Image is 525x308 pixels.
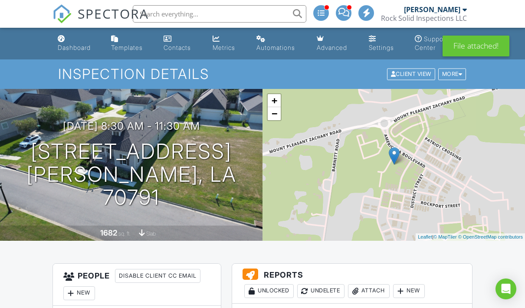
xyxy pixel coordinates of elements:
[348,284,390,298] div: Attach
[297,284,345,298] div: Undelete
[232,264,472,304] h3: Reports
[63,120,200,132] h3: [DATE] 8:30 am - 11:30 am
[253,31,307,56] a: Automations (Advanced)
[268,94,281,107] a: Zoom in
[53,264,221,306] h3: People
[54,31,101,56] a: Dashboard
[115,269,200,283] div: Disable Client CC Email
[58,66,467,82] h1: Inspection Details
[387,69,435,80] div: Client View
[160,31,202,56] a: Contacts
[386,70,437,77] a: Client View
[256,44,295,51] div: Automations
[411,31,471,56] a: Support Center
[365,31,404,56] a: Settings
[416,233,525,241] div: |
[438,69,466,80] div: More
[52,4,72,23] img: The Best Home Inspection Software - Spectora
[415,35,448,51] div: Support Center
[133,5,306,23] input: Search everything...
[443,36,509,56] div: File attached!
[100,228,117,237] div: 1682
[495,279,516,299] div: Open Intercom Messenger
[317,44,347,51] div: Advanced
[369,44,394,51] div: Settings
[209,31,246,56] a: Metrics
[111,44,143,51] div: Templates
[118,230,131,237] span: sq. ft.
[313,31,358,56] a: Advanced
[433,234,457,239] a: © MapTiler
[404,5,460,14] div: [PERSON_NAME]
[393,284,425,298] div: New
[63,286,95,300] div: New
[146,230,156,237] span: slab
[78,4,149,23] span: SPECTORA
[381,14,467,23] div: Rock Solid Inspections LLC
[164,44,191,51] div: Contacts
[58,44,91,51] div: Dashboard
[418,234,432,239] a: Leaflet
[108,31,153,56] a: Templates
[213,44,235,51] div: Metrics
[14,140,249,209] h1: [STREET_ADDRESS] [PERSON_NAME], LA 70791
[244,284,294,298] div: Unlocked
[268,107,281,120] a: Zoom out
[52,12,149,30] a: SPECTORA
[458,234,523,239] a: © OpenStreetMap contributors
